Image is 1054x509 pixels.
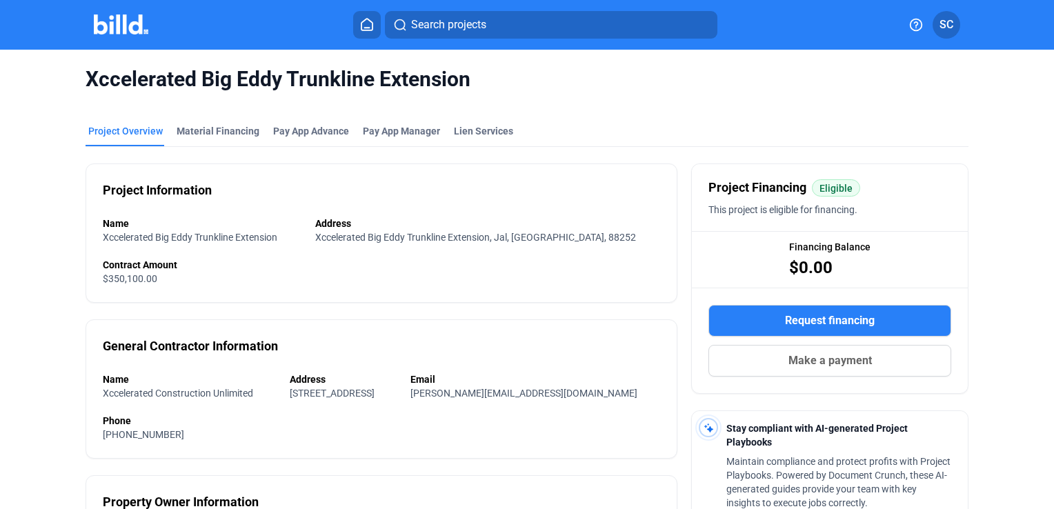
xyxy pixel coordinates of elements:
div: Contract Amount [103,258,660,272]
div: Phone [103,414,660,428]
span: Xccelerated Big Eddy Trunkline Extension [86,66,968,92]
img: Billd Company Logo [94,14,148,34]
span: [PERSON_NAME][EMAIL_ADDRESS][DOMAIN_NAME] [410,388,637,399]
div: Address [290,372,397,386]
span: Financing Balance [789,240,871,254]
div: Email [410,372,660,386]
button: Request financing [708,305,951,337]
button: Search projects [385,11,717,39]
button: SC [933,11,960,39]
div: Pay App Advance [273,124,349,138]
div: Project Overview [88,124,163,138]
span: Project Financing [708,178,806,197]
span: Request financing [785,312,875,329]
span: $0.00 [789,257,833,279]
span: [STREET_ADDRESS] [290,388,375,399]
span: Make a payment [788,352,872,369]
span: Xccelerated Big Eddy Trunkline Extension [103,232,277,243]
div: Material Financing [177,124,259,138]
div: Address [315,217,660,230]
span: Search projects [411,17,486,33]
span: SC [939,17,953,33]
div: Project Information [103,181,212,200]
span: $350,100.00 [103,273,157,284]
span: Xccelerated Construction Unlimited [103,388,253,399]
div: Lien Services [454,124,513,138]
span: Maintain compliance and protect profits with Project Playbooks. Powered by Document Crunch, these... [726,456,951,508]
span: This project is eligible for financing. [708,204,857,215]
div: General Contractor Information [103,337,278,356]
span: [PHONE_NUMBER] [103,429,184,440]
span: Xccelerated Big Eddy Trunkline Extension, Jal, [GEOGRAPHIC_DATA], 88252 [315,232,636,243]
div: Name [103,372,276,386]
span: Stay compliant with AI-generated Project Playbooks [726,423,908,448]
mat-chip: Eligible [812,179,860,197]
div: Name [103,217,301,230]
button: Make a payment [708,345,951,377]
span: Pay App Manager [363,124,440,138]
